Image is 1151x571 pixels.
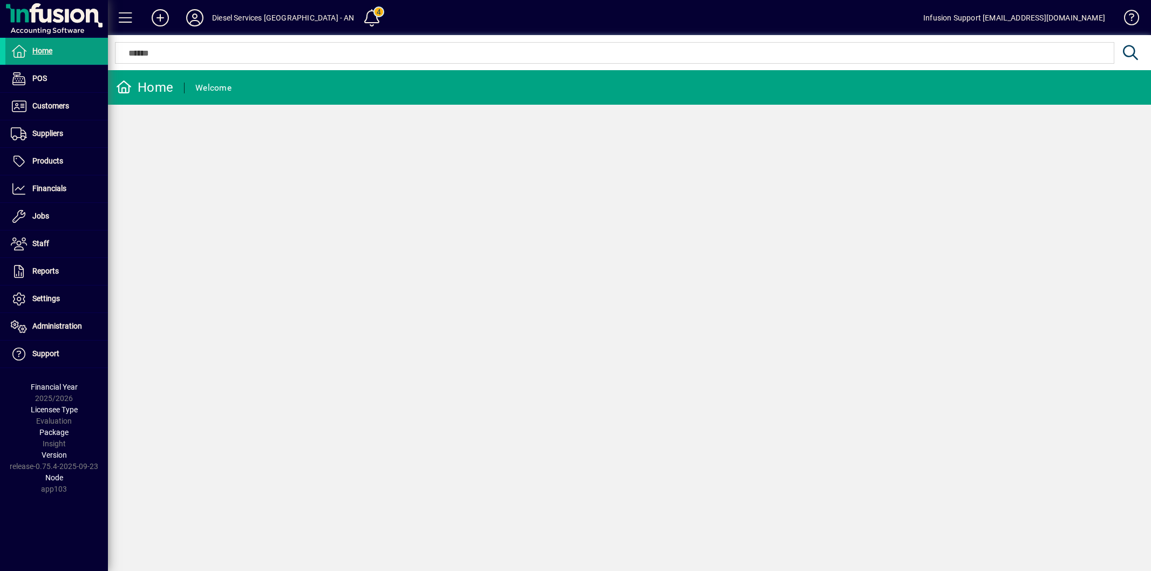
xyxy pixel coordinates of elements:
[32,349,59,358] span: Support
[178,8,212,28] button: Profile
[5,175,108,202] a: Financials
[923,9,1105,26] div: Infusion Support [EMAIL_ADDRESS][DOMAIN_NAME]
[5,65,108,92] a: POS
[5,93,108,120] a: Customers
[32,322,82,330] span: Administration
[31,405,78,414] span: Licensee Type
[39,428,69,437] span: Package
[5,120,108,147] a: Suppliers
[32,101,69,110] span: Customers
[5,341,108,368] a: Support
[212,9,355,26] div: Diesel Services [GEOGRAPHIC_DATA] - AN
[42,451,67,459] span: Version
[32,239,49,248] span: Staff
[195,79,231,97] div: Welcome
[32,184,66,193] span: Financials
[116,79,173,96] div: Home
[31,383,78,391] span: Financial Year
[5,203,108,230] a: Jobs
[5,313,108,340] a: Administration
[5,285,108,312] a: Settings
[45,473,63,482] span: Node
[32,294,60,303] span: Settings
[32,212,49,220] span: Jobs
[143,8,178,28] button: Add
[32,129,63,138] span: Suppliers
[1116,2,1138,37] a: Knowledge Base
[32,157,63,165] span: Products
[32,74,47,83] span: POS
[5,258,108,285] a: Reports
[32,46,52,55] span: Home
[5,230,108,257] a: Staff
[5,148,108,175] a: Products
[32,267,59,275] span: Reports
